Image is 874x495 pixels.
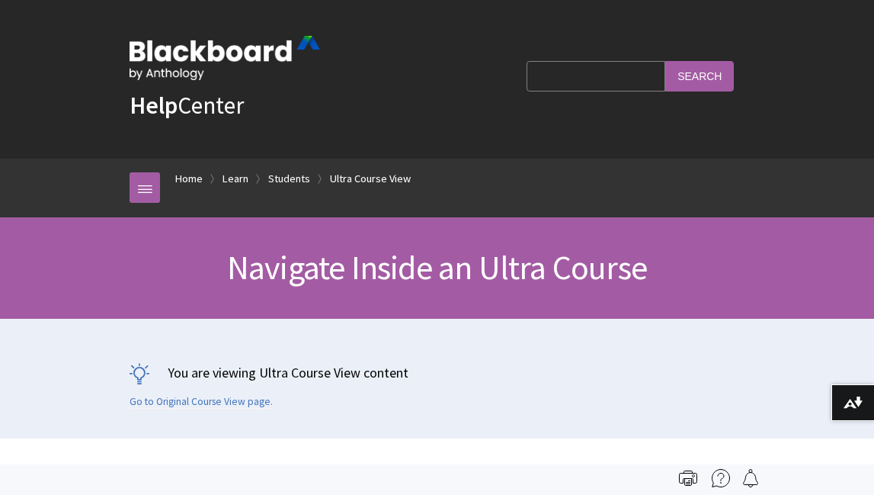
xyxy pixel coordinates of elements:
[741,469,760,487] img: Follow this page
[665,61,734,91] input: Search
[130,90,244,121] a: HelpCenter
[130,363,744,382] p: You are viewing Ultra Course View content
[130,90,178,121] strong: Help
[679,469,697,487] img: Print
[223,169,248,188] a: Learn
[712,469,730,487] img: More help
[268,169,310,188] a: Students
[130,36,320,80] img: Blackboard by Anthology
[130,395,273,409] a: Go to Original Course View page.
[175,169,203,188] a: Home
[330,169,411,188] a: Ultra Course View
[227,246,647,288] span: Navigate Inside an Ultra Course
